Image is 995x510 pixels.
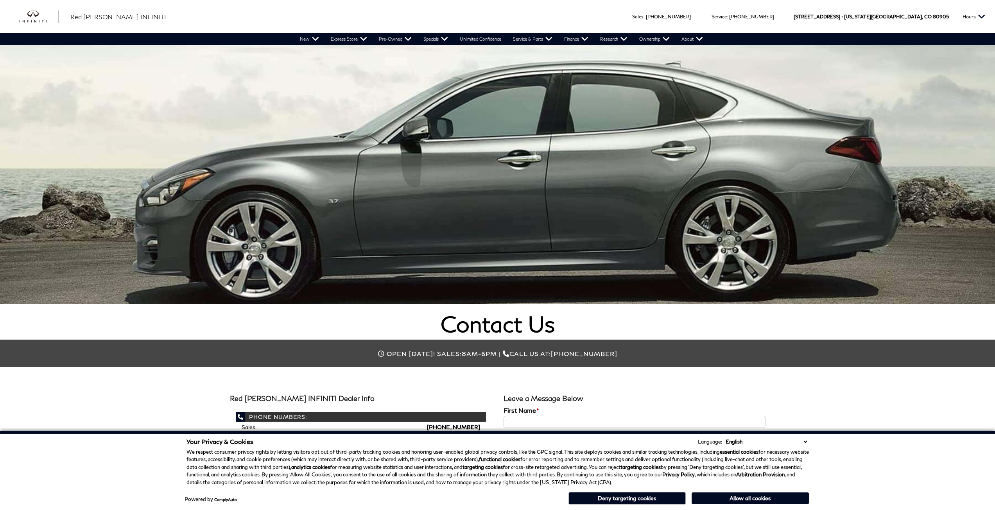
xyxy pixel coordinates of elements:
strong: targeting cookies [620,464,661,470]
a: Service & Parts [507,33,558,45]
a: Ownership [633,33,676,45]
span: Sales: [242,424,256,430]
button: Allow all cookies [692,492,809,504]
a: Finance [558,33,594,45]
nav: Main Navigation [294,33,709,45]
span: Sales [632,14,644,20]
strong: analytics cookies [291,464,330,470]
a: [STREET_ADDRESS] • [US_STATE][GEOGRAPHIC_DATA], CO 80905 [794,14,949,20]
a: [PHONE_NUMBER] [729,14,774,20]
strong: targeting cookies [463,464,503,470]
div: Powered by [185,497,237,502]
a: New [294,33,325,45]
span: | [499,350,501,357]
h3: Red [PERSON_NAME] INFINITI Dealer Info [230,395,492,403]
span: Sales: [437,350,462,357]
span: Service [712,14,727,20]
span: Your Privacy & Cookies [186,438,253,445]
span: 8am-6pm [462,350,497,357]
a: Unlimited Confidence [454,33,507,45]
span: : [727,14,728,20]
a: infiniti [20,11,59,23]
h3: Leave a Message Below [504,395,766,403]
strong: functional cookies [479,456,520,462]
span: Phone Numbers: [236,412,486,422]
span: Red [PERSON_NAME] INFINITI [70,13,166,20]
a: Express Store [325,33,373,45]
p: We respect consumer privacy rights by letting visitors opt out of third-party tracking cookies an... [186,448,809,487]
a: Privacy Policy [662,471,695,478]
a: [PHONE_NUMBER] [427,430,480,437]
a: Red [PERSON_NAME] INFINITI [70,12,166,21]
a: Research [594,33,633,45]
strong: Arbitration Provision [736,471,785,478]
span: [PHONE_NUMBER] [551,350,617,357]
div: Language: [698,439,722,444]
h1: Contact Us [230,312,766,336]
div: Call us at: [230,350,766,357]
a: ComplyAuto [214,497,237,502]
a: [PHONE_NUMBER] [646,14,691,20]
select: Language Select [724,438,809,446]
a: [PHONE_NUMBER] [427,424,480,430]
a: Pre-Owned [373,33,418,45]
span: Open [DATE]! [387,350,435,357]
button: Deny targeting cookies [568,492,686,505]
a: About [676,33,709,45]
a: Specials [418,33,454,45]
img: INFINITI [20,11,59,23]
span: Service: [242,430,261,437]
strong: essential cookies [720,449,758,455]
label: First Name [504,406,539,414]
span: : [644,14,645,20]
